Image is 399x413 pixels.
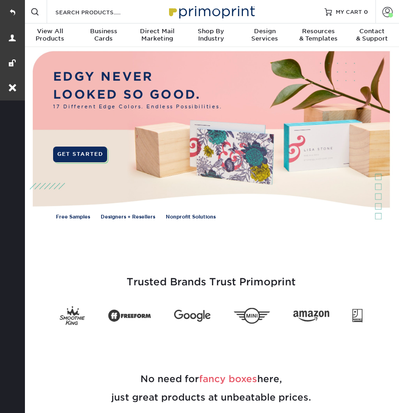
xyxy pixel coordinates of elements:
[108,307,151,325] img: Freeform
[56,213,90,221] a: Free Samples
[293,311,330,322] img: Amazon
[345,24,399,48] a: Contact& Support
[345,28,399,42] div: & Support
[184,28,238,35] span: Shop By
[291,24,345,48] a: Resources& Templates
[165,1,257,21] img: Primoprint
[131,24,184,48] a: Direct MailMarketing
[291,28,345,35] span: Resources
[345,28,399,35] span: Contact
[131,28,184,42] div: Marketing
[352,309,362,322] img: Goodwill
[336,8,362,16] span: MY CART
[234,308,270,324] img: Mini
[166,213,216,221] a: Nonprofit Solutions
[101,213,155,221] a: Designers + Resellers
[23,24,77,48] a: View AllProducts
[364,8,368,15] span: 0
[53,147,107,162] a: GET STARTED
[60,306,85,325] img: Smoothie King
[238,28,291,42] div: Services
[291,28,345,42] div: & Templates
[53,103,222,111] span: 17 Different Edge Colors. Endless Possibilities.
[199,373,257,384] span: fancy boxes
[23,28,77,42] div: Products
[54,6,145,18] input: SEARCH PRODUCTS.....
[174,310,211,322] img: Google
[238,28,291,35] span: Design
[184,28,238,42] div: Industry
[53,86,222,104] p: LOOKED SO GOOD.
[30,254,392,299] h3: Trusted Brands Trust Primoprint
[131,28,184,35] span: Direct Mail
[77,28,130,42] div: Cards
[184,24,238,48] a: Shop ByIndustry
[77,24,130,48] a: BusinessCards
[53,68,222,86] p: EDGY NEVER
[23,28,77,35] span: View All
[238,24,291,48] a: DesignServices
[77,28,130,35] span: Business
